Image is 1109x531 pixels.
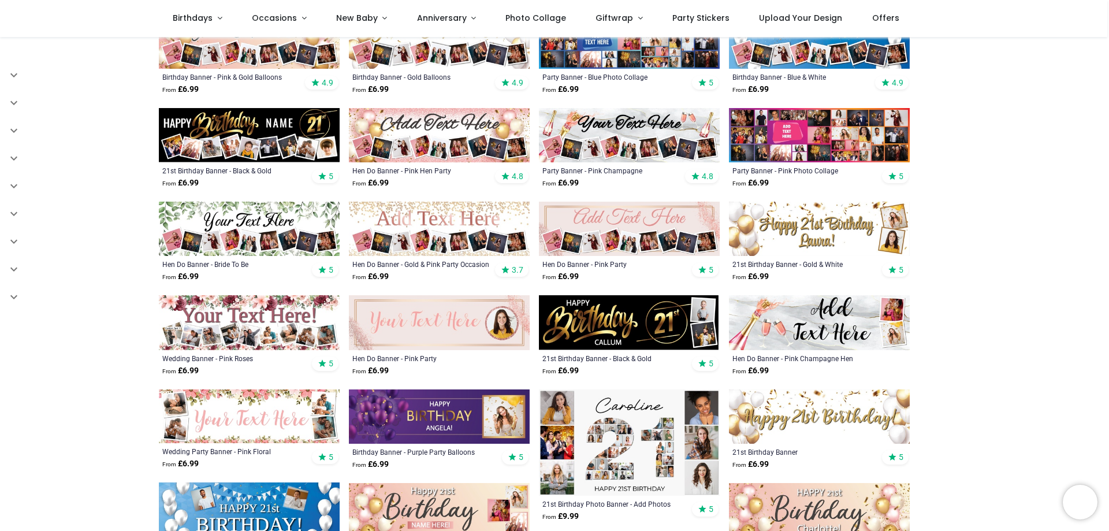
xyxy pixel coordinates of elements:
span: 5 [899,452,903,462]
span: From [162,368,176,374]
strong: £ 6.99 [162,458,199,470]
a: Party Banner - Pink Champagne [542,166,682,175]
strong: £ 6.99 [352,271,389,283]
img: Personalised Wedding Party Banner - Pink Floral - Custom Text & 4 Photo Upload [159,389,340,444]
strong: £ 6.99 [162,365,199,377]
span: 5 [709,265,713,275]
a: 21st Birthday Banner [732,447,872,456]
img: Personalised Hen Do Banner - Pink Champagne Hen Party - Custom Text & 2 Photo Upload [729,295,910,350]
strong: £ 6.99 [732,459,769,470]
img: Personalised Wedding Banner - Pink Roses - Custom Text & 9 Photo Upload [159,295,340,350]
span: 4.8 [512,171,523,181]
span: Party Stickers [672,12,730,24]
img: Personalised Hen Do Banner - Bride To Be - 9 Photo Upload [159,202,340,256]
span: From [542,180,556,187]
span: 4.9 [512,77,523,88]
span: 5 [329,171,333,181]
span: Birthdays [173,12,213,24]
span: Upload Your Design [759,12,842,24]
span: Photo Collage [505,12,566,24]
span: From [352,180,366,187]
span: Anniversary [417,12,467,24]
strong: £ 6.99 [352,84,389,95]
img: Personalised Happy Birthday Banner - Blue & White - 9 Photo Upload [729,14,910,69]
img: Happy 21st Birthday Banner - Gold & White Balloons [729,389,910,444]
strong: £ 6.99 [162,84,199,95]
span: From [162,87,176,93]
strong: £ 6.99 [162,271,199,283]
strong: £ 6.99 [542,84,579,95]
a: Hen Do Banner - Pink Champagne Hen Party [732,354,872,363]
span: 5 [329,358,333,369]
img: Personalised Happy Birthday Banner - Purple Party Balloons - Custom Name & 1 Photo Upload [349,389,530,444]
a: Party Banner - Blue Photo Collage [542,72,682,81]
img: Personalised Happy Birthday Banner - Gold Balloons - 9 Photo Upload [349,14,530,69]
strong: £ 6.99 [352,459,389,470]
img: Personalised Happy 21st Birthday Banner - Gold & White Balloons - 2 Photo Upload [729,202,910,256]
span: From [542,514,556,520]
a: Party Banner - Pink Photo Collage [732,166,872,175]
span: 5 [329,452,333,462]
img: Hen Do Banner - Pink Party - Custom Text & 9 Photo Upload [539,202,720,256]
span: 5 [709,358,713,369]
span: From [542,274,556,280]
span: 5 [899,265,903,275]
strong: £ 6.99 [732,365,769,377]
img: Personalised 21st Birthday Photo Banner - Add Photos - Custom Text [539,389,720,496]
div: Hen Do Banner - Pink Party [542,259,682,269]
span: From [732,274,746,280]
img: Personalised Happy 21st Birthday Banner - Black & Gold - Custom Name & 9 Photo Upload [159,108,340,162]
span: New Baby [336,12,378,24]
div: Hen Do Banner - Pink Hen Party [352,166,492,175]
span: From [352,368,366,374]
a: 21st Birthday Banner - Gold & White Balloons [732,259,872,269]
img: Personalised Hen Do Banner - Gold & Pink Party Occasion - 9 Photo Upload [349,202,530,256]
span: 4.8 [702,171,713,181]
span: Offers [872,12,899,24]
strong: £ 6.99 [162,177,199,189]
span: From [542,87,556,93]
strong: £ 6.99 [352,177,389,189]
a: Birthday Banner - Blue & White [732,72,872,81]
strong: £ 6.99 [542,365,579,377]
img: Personalised Party Banner - Pink Champagne - 9 Photo Upload & Custom Text [539,108,720,162]
span: 5 [899,171,903,181]
span: 5 [709,504,713,514]
span: From [732,180,746,187]
a: 21st Birthday Banner - Black & Gold [542,354,682,363]
a: Birthday Banner - Pink & Gold Balloons [162,72,302,81]
img: Personalised Party Banner - Blue Photo Collage - Custom Text & 30 Photo Upload [539,14,720,69]
a: Hen Do Banner - Gold & Pink Party Occasion [352,259,492,269]
a: 21st Birthday Banner - Black & Gold [162,166,302,175]
span: From [542,368,556,374]
span: From [352,87,366,93]
a: Wedding Party Banner - Pink Floral [162,447,302,456]
span: 4.9 [322,77,333,88]
strong: £ 6.99 [542,177,579,189]
a: 21st Birthday Photo Banner - Add Photos [542,499,682,508]
span: From [352,274,366,280]
span: 5 [709,77,713,88]
strong: £ 9.99 [542,511,579,522]
span: From [162,274,176,280]
a: Hen Do Banner - Pink Party [352,354,492,363]
a: Wedding Banner - Pink Roses [162,354,302,363]
span: From [162,180,176,187]
a: Birthday Banner - Purple Party Balloons [352,447,492,456]
img: Personalised Party Banner - Pink Photo Collage - Add Text & 30 Photo Upload [729,108,910,162]
span: 3.7 [512,265,523,275]
span: 5 [329,265,333,275]
img: Personalised Hen Do Banner - Pink Hen Party - 9 Photo Upload [349,108,530,162]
